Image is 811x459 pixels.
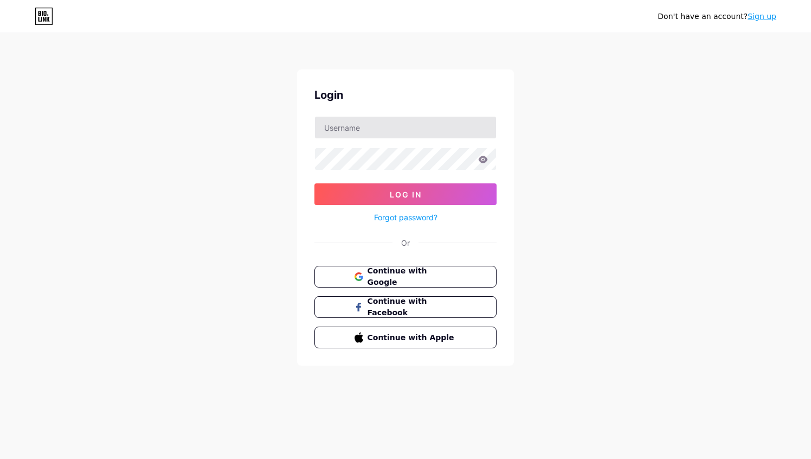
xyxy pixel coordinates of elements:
[374,212,437,223] a: Forgot password?
[401,237,410,248] div: Or
[748,12,776,21] a: Sign up
[314,183,497,205] button: Log In
[315,117,496,138] input: Username
[368,332,457,343] span: Continue with Apple
[368,296,457,318] span: Continue with Facebook
[314,296,497,318] button: Continue with Facebook
[314,266,497,288] button: Continue with Google
[368,265,457,288] span: Continue with Google
[658,11,776,22] div: Don't have an account?
[314,327,497,348] button: Continue with Apple
[390,190,422,199] span: Log In
[314,87,497,103] div: Login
